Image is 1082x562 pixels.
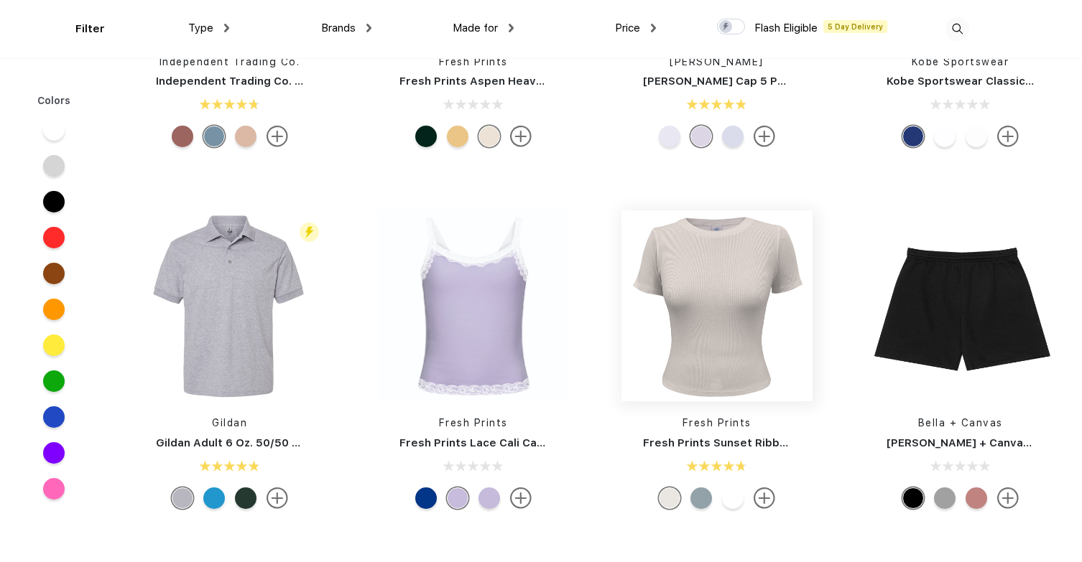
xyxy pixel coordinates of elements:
[267,126,288,147] img: more.svg
[615,22,640,34] span: Price
[997,487,1019,509] img: more.svg
[321,22,356,34] span: Brands
[902,487,924,509] div: Black
[203,487,225,509] div: Sapphire
[722,126,744,147] div: Ryl Wht Ryl
[997,126,1019,147] img: more.svg
[509,24,514,32] img: dropdown.png
[27,93,82,108] div: Colors
[478,126,500,147] div: Buttermilk
[643,436,834,449] a: Fresh Prints Sunset Ribbed T-shirt
[399,436,597,449] a: Fresh Prints Lace Cali Camisole Top
[902,126,924,147] div: Authentic
[670,56,764,67] a: [PERSON_NAME]
[447,487,468,509] div: Purple mto
[447,126,468,147] div: Bahama Yellow
[159,56,300,67] a: Independent Trading Co.
[510,487,532,509] img: more.svg
[366,24,371,32] img: dropdown.png
[754,487,775,509] img: more.svg
[399,75,648,88] a: Fresh Prints Aspen Heavyweight Quarter-Zip
[156,75,619,88] a: Independent Trading Co. Women’s Lightweight [US_STATE] Wave Wash Sweatshorts
[172,126,193,147] div: Dusty Rose
[224,24,229,32] img: dropdown.png
[690,487,712,509] div: Baby Blue mto
[918,417,1003,428] a: Bella + Canvas
[945,17,969,41] img: desktop_search.svg
[651,24,656,32] img: dropdown.png
[188,22,213,34] span: Type
[235,487,256,509] div: Forest Green
[75,21,105,37] div: Filter
[966,487,987,509] div: Mauve
[212,417,247,428] a: Gildan
[722,487,744,509] div: White
[172,487,193,509] div: Sport Grey
[683,417,752,428] a: Fresh Prints
[659,487,680,509] div: Off White mto
[823,20,887,33] span: 5 Day Delivery
[659,126,680,147] div: H Pnk Wht H Pnk
[754,22,818,34] span: Flash Eligible
[156,436,358,449] a: Gildan Adult 6 Oz. 50/50 Jersey Polo
[235,126,256,147] div: Blush
[415,126,437,147] div: Forest Green
[378,210,569,401] img: func=resize&h=266
[966,126,987,147] div: White with Blue and Red
[453,22,498,34] span: Made for
[865,210,1056,401] img: func=resize&h=266
[690,126,712,147] div: Red Wht Red
[934,487,956,509] div: Athletic Heather
[300,223,319,242] img: flash_active_toggle.svg
[478,487,500,509] div: Purple White
[621,210,813,401] img: func=resize&h=266
[203,126,225,147] div: Misty Blue
[510,126,532,147] img: more.svg
[439,56,508,67] a: Fresh Prints
[267,487,288,509] img: more.svg
[912,56,1009,67] a: Kobe Sportswear
[134,210,325,401] img: func=resize&h=266
[415,487,437,509] div: Royal Blue White mto
[439,417,508,428] a: Fresh Prints
[643,75,993,88] a: [PERSON_NAME] Cap 5 Panel Mid Profile Mesh Back Trucker Hat
[754,126,775,147] img: more.svg
[934,126,956,147] div: White with Yellow and Navy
